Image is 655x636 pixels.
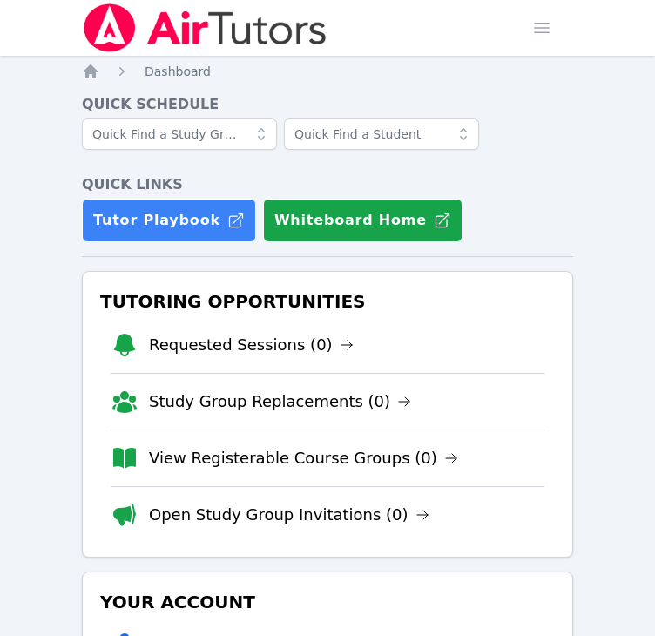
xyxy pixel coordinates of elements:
h4: Quick Schedule [82,94,573,115]
h3: Tutoring Opportunities [97,286,558,317]
h4: Quick Links [82,174,573,195]
a: Open Study Group Invitations (0) [149,503,429,527]
nav: Breadcrumb [82,63,573,80]
h3: Your Account [97,586,558,618]
input: Quick Find a Student [284,118,479,150]
img: Air Tutors [82,3,328,52]
a: View Registerable Course Groups (0) [149,446,458,470]
input: Quick Find a Study Group [82,118,277,150]
button: Whiteboard Home [263,199,463,242]
a: Dashboard [145,63,211,80]
span: Dashboard [145,64,211,78]
a: Requested Sessions (0) [149,333,354,357]
a: Study Group Replacements (0) [149,389,411,414]
a: Tutor Playbook [82,199,256,242]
